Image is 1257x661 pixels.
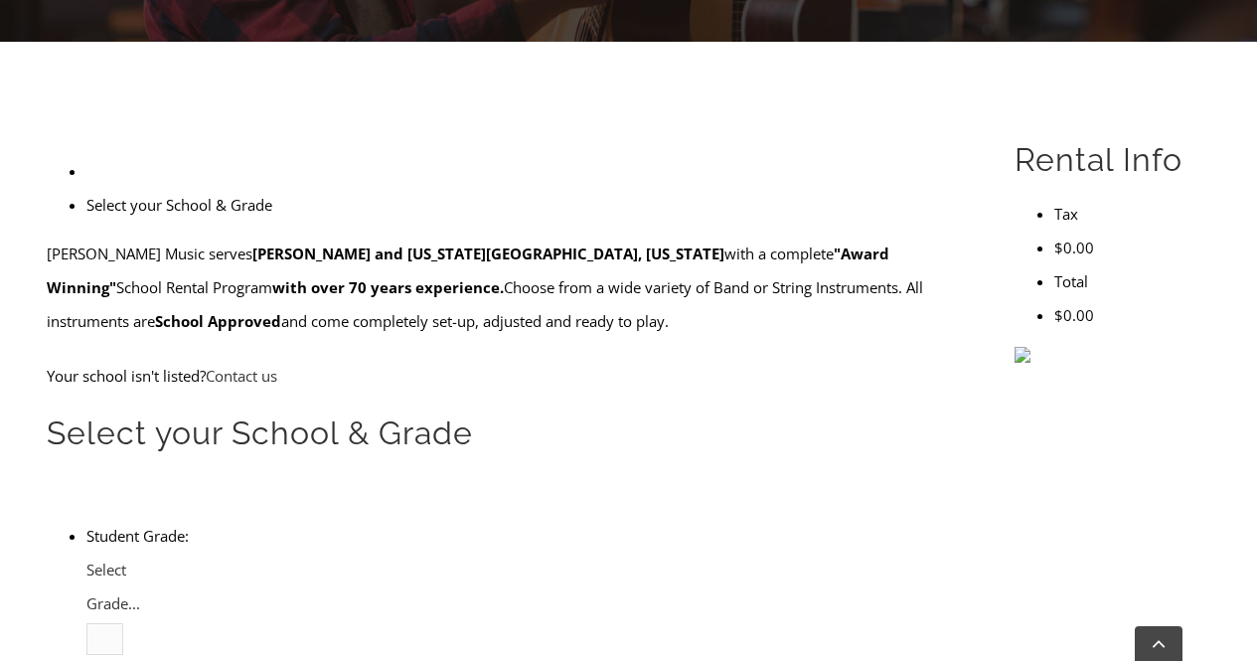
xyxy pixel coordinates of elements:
li: $0.00 [1054,298,1210,332]
h2: Rental Info [1015,139,1210,181]
strong: School Approved [155,311,281,331]
p: Your school isn't listed? [47,359,968,393]
strong: with over 70 years experience. [272,277,504,297]
h2: Select your School & Grade [47,413,968,454]
li: Select your School & Grade [86,188,968,222]
a: Contact us [206,366,277,386]
span: Select Grade... [86,560,140,613]
p: [PERSON_NAME] Music serves with a complete School Rental Program Choose from a wide variety of Ba... [47,237,968,338]
img: sidebar-footer.png [1015,347,1030,363]
li: Total [1054,264,1210,298]
label: Student Grade: [86,526,189,546]
li: Tax [1054,197,1210,231]
li: $0.00 [1054,231,1210,264]
strong: [PERSON_NAME] and [US_STATE][GEOGRAPHIC_DATA], [US_STATE] [252,244,724,263]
